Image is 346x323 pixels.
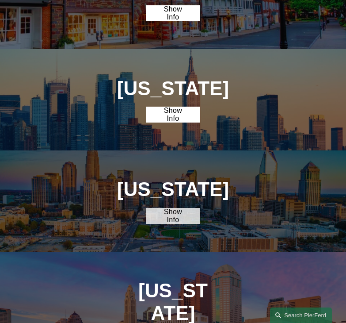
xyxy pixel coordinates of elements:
[270,308,332,323] a: Search this site
[105,77,241,100] h1: [US_STATE]
[146,5,200,21] a: Show Info
[105,178,241,201] h1: [US_STATE]
[146,107,200,123] a: Show Info
[146,208,200,224] a: Show Info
